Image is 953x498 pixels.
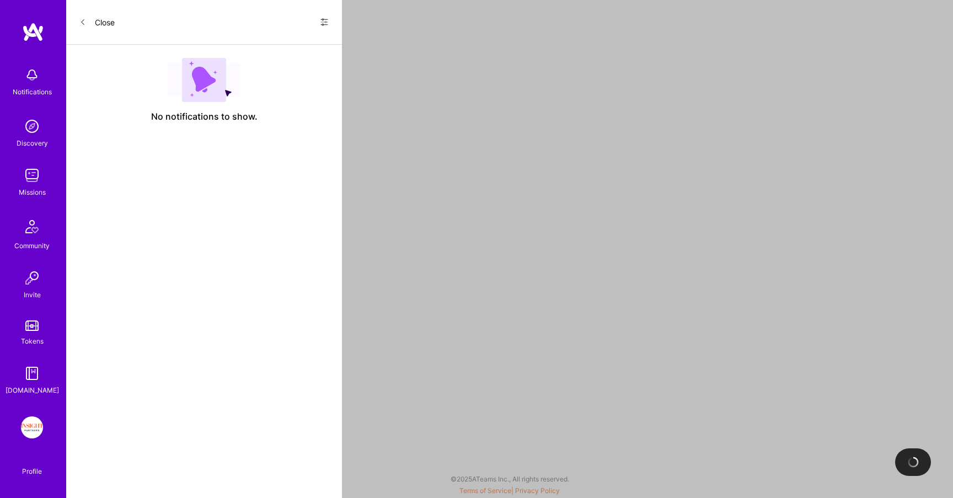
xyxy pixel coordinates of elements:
[151,111,258,122] span: No notifications to show.
[21,164,43,186] img: teamwork
[13,86,52,98] div: Notifications
[6,384,59,396] div: [DOMAIN_NAME]
[908,457,919,468] img: loading
[19,213,45,240] img: Community
[24,289,41,301] div: Invite
[22,22,44,42] img: logo
[18,416,46,438] a: Insight Partners: Data & AI - Sourcing
[21,267,43,289] img: Invite
[14,240,50,251] div: Community
[21,64,43,86] img: bell
[21,416,43,438] img: Insight Partners: Data & AI - Sourcing
[21,115,43,137] img: discovery
[79,13,115,31] button: Close
[22,465,42,476] div: Profile
[21,362,43,384] img: guide book
[25,320,39,331] img: tokens
[21,335,44,347] div: Tokens
[17,137,48,149] div: Discovery
[19,186,46,198] div: Missions
[18,454,46,476] a: Profile
[168,58,240,102] img: empty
